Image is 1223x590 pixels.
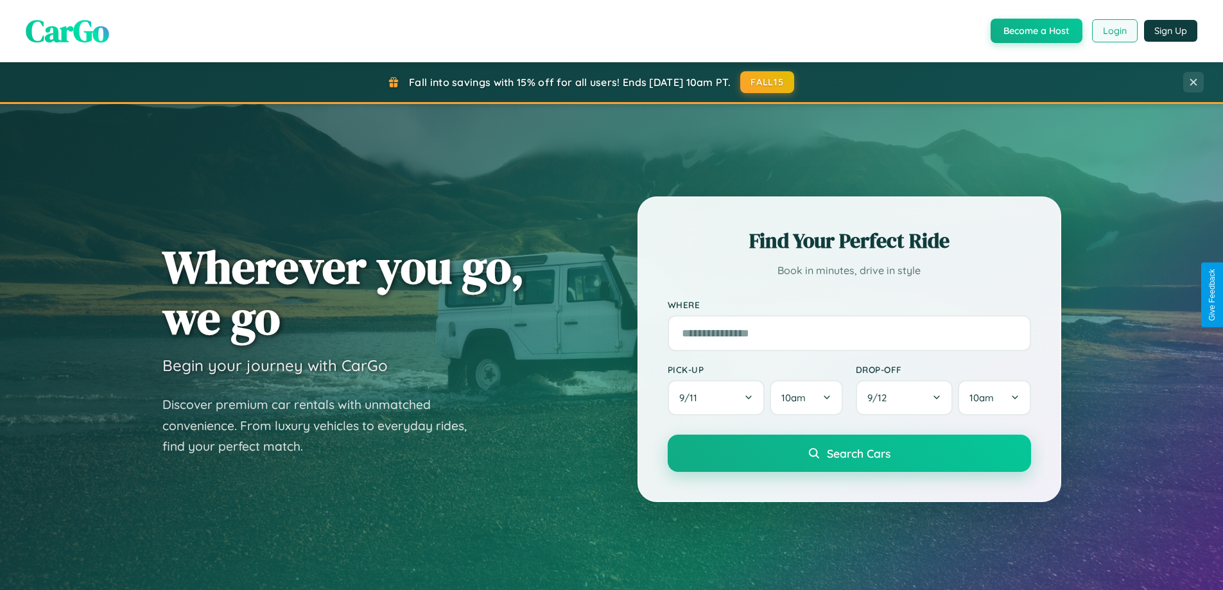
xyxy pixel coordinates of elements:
[856,364,1031,375] label: Drop-off
[668,299,1031,310] label: Where
[1092,19,1138,42] button: Login
[668,227,1031,255] h2: Find Your Perfect Ride
[162,394,483,457] p: Discover premium car rentals with unmatched convenience. From luxury vehicles to everyday rides, ...
[781,392,806,404] span: 10am
[856,380,953,415] button: 9/12
[1144,20,1197,42] button: Sign Up
[740,71,794,93] button: FALL15
[409,76,731,89] span: Fall into savings with 15% off for all users! Ends [DATE] 10am PT.
[679,392,704,404] span: 9 / 11
[668,364,843,375] label: Pick-up
[668,380,765,415] button: 9/11
[162,356,388,375] h3: Begin your journey with CarGo
[827,446,890,460] span: Search Cars
[958,380,1030,415] button: 10am
[162,241,525,343] h1: Wherever you go, we go
[668,435,1031,472] button: Search Cars
[969,392,994,404] span: 10am
[770,380,842,415] button: 10am
[1208,269,1217,321] div: Give Feedback
[668,261,1031,280] p: Book in minutes, drive in style
[991,19,1082,43] button: Become a Host
[26,10,109,52] span: CarGo
[867,392,893,404] span: 9 / 12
